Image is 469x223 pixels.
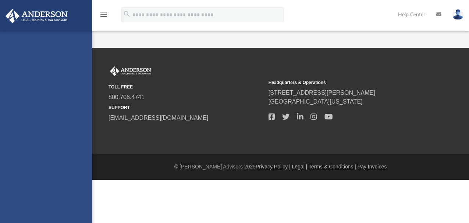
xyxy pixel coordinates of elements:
a: Privacy Policy | [256,164,291,170]
small: TOLL FREE [109,84,263,90]
small: SUPPORT [109,104,263,111]
a: [STREET_ADDRESS][PERSON_NAME] [269,90,375,96]
img: Anderson Advisors Platinum Portal [3,9,70,23]
a: menu [99,14,108,19]
a: [GEOGRAPHIC_DATA][US_STATE] [269,98,363,105]
small: Headquarters & Operations [269,79,423,86]
div: © [PERSON_NAME] Advisors 2025 [92,163,469,171]
a: [EMAIL_ADDRESS][DOMAIN_NAME] [109,115,208,121]
i: menu [99,10,108,19]
img: Anderson Advisors Platinum Portal [109,66,153,76]
a: 800.706.4741 [109,94,145,100]
a: Terms & Conditions | [309,164,356,170]
a: Legal | [292,164,308,170]
i: search [123,10,131,18]
img: User Pic [452,9,463,20]
a: Pay Invoices [358,164,387,170]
